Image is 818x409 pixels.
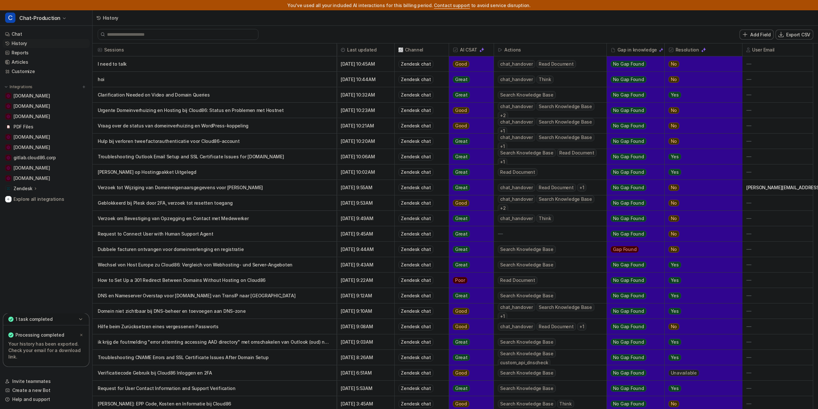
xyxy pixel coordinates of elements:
button: No Gap Found [607,72,660,87]
button: Great [449,149,490,164]
span: [DATE] 10:44AM [339,72,392,87]
button: No [665,226,736,242]
div: Zendesk chat [399,168,433,176]
a: Invite teammates [3,377,90,386]
button: No Gap Found [607,303,660,319]
span: No Gap Found [611,401,646,407]
div: Zendesk chat [399,91,433,99]
span: Great [453,231,470,237]
p: Zendesk [13,185,32,192]
div: Zendesk chat [399,199,433,207]
img: explore all integrations [5,196,12,202]
button: No [665,134,736,149]
button: Yes [665,303,736,319]
button: No Gap Found [607,365,660,381]
div: Gap in knowledge [609,43,662,56]
p: Export CSV [786,31,810,38]
span: [DATE] 9:43AM [339,257,392,273]
button: No Gap Found [607,195,660,211]
span: No Gap Found [611,169,646,175]
button: No Gap Found [607,319,660,334]
div: History [103,14,118,21]
span: No [669,246,679,253]
button: Good [449,118,490,134]
p: ik krijg de foutmelding "error attemting accessing AAD directory" met omschakelen van Outlook (ou... [98,334,331,350]
span: AI CSAT [452,43,491,56]
p: Wechsel von Host Europe zu Cloud86: Vergleich von Webhosting- und Server-Angeboten [98,257,331,273]
div: Zendesk chat [399,261,433,269]
span: + 1 [498,127,507,135]
span: No [669,76,679,83]
button: No [665,56,736,72]
span: Read Document [557,149,597,157]
button: Great [449,381,490,396]
span: [DOMAIN_NAME] [13,144,50,151]
div: Zendesk chat [399,107,433,114]
p: Request to Connect User with Human Support Agent [98,226,331,242]
button: No [665,180,736,195]
span: [DATE] 10:45AM [339,56,392,72]
span: [DATE] 9:44AM [339,242,392,257]
span: No Gap Found [611,61,646,67]
span: No Gap Found [611,76,646,83]
span: [DATE] 9:22AM [339,273,392,288]
span: Great [453,354,470,361]
a: Reports [3,48,90,57]
h2: Actions [504,43,521,56]
button: No Gap Found [607,134,660,149]
span: Good [453,61,469,67]
span: Search Knowledge Base [536,103,594,110]
div: Zendesk chat [399,122,433,130]
img: docs.litespeedtech.com [6,104,10,108]
span: No [669,123,679,129]
img: www.yourhosting.nl [6,135,10,139]
button: Yes [665,288,736,303]
a: Explore all integrations [3,195,90,204]
span: + 1 [498,143,507,150]
span: + 1 [577,323,587,330]
span: Yes [669,308,681,314]
span: No Gap Found [611,215,646,222]
div: Zendesk chat [399,137,433,145]
span: [DOMAIN_NAME] [13,175,50,181]
button: No Gap Found [607,56,660,72]
p: How to Set Up a 301 Redirect Between Domains Without Hosting on Cloud86 [98,273,331,288]
span: + 1 [577,184,587,191]
span: No [669,323,679,330]
img: www.hostinger.com [6,145,10,149]
img: support.wix.com [6,176,10,180]
span: Gap Found [611,246,639,253]
span: Great [453,153,470,160]
button: No Gap Found [607,273,660,288]
span: chat_handover [498,184,535,191]
a: cloud86.io[DOMAIN_NAME] [3,91,90,100]
img: cloud86.io [6,94,10,98]
span: [DATE] 10:20AM [339,134,392,149]
button: No Gap Found [607,211,660,226]
span: chat_handover [498,323,535,330]
span: Search Knowledge Base [536,134,594,141]
span: + 1 [498,312,507,320]
button: No Gap Found [607,257,660,273]
a: check86.nl[DOMAIN_NAME] [3,112,90,121]
span: Search Knowledge Base [536,195,594,203]
span: chat_handover [498,60,535,68]
button: No Gap Found [607,226,660,242]
button: Export CSV [776,30,813,39]
span: Search Knowledge Base [498,261,556,269]
span: Chat-Production [19,14,60,23]
span: Yes [669,277,681,284]
span: Great [453,184,470,191]
span: No [669,231,679,237]
button: No [665,242,736,257]
div: Zendesk chat [399,153,433,161]
span: Read Document [536,184,576,191]
img: check86.nl [6,115,10,118]
span: No Gap Found [611,385,646,392]
span: C [5,13,15,23]
p: Verzoek tot Wijziging van Domeineigenaarsgegevens voor [PERSON_NAME] [98,180,331,195]
button: Yes [665,350,736,365]
span: Think [536,76,553,83]
span: Great [453,293,470,299]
